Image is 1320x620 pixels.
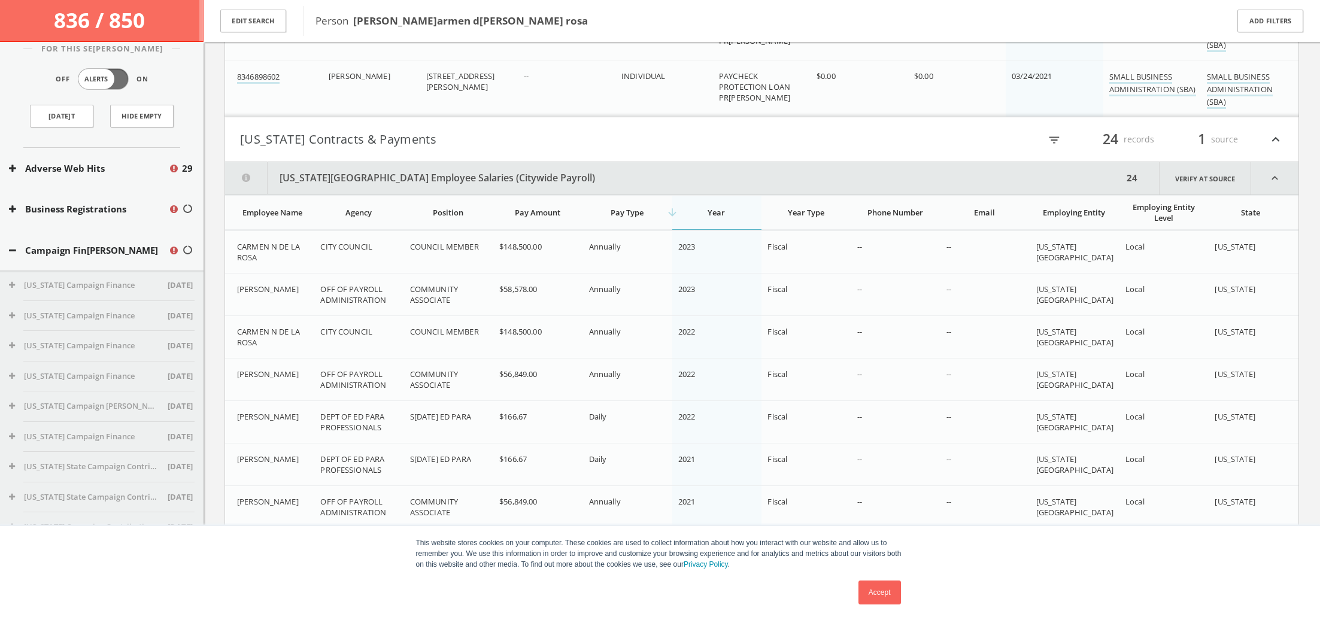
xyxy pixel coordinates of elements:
[1036,496,1113,518] span: [US_STATE][GEOGRAPHIC_DATA]
[767,369,787,379] span: Fiscal
[946,326,951,337] span: --
[499,284,537,294] span: $58,578.00
[168,310,193,322] span: [DATE]
[410,207,486,218] div: Position
[946,207,1022,218] div: Email
[30,105,93,127] a: [DATE]t
[237,241,300,263] span: CARMEN N DE LA ROSA
[1036,369,1113,390] span: [US_STATE][GEOGRAPHIC_DATA]
[499,369,537,379] span: $56,849.00
[767,241,787,252] span: Fiscal
[1036,241,1113,263] span: [US_STATE][GEOGRAPHIC_DATA]
[353,14,588,28] b: [PERSON_NAME]armen d[PERSON_NAME] rosa
[589,326,621,337] span: Annually
[946,241,951,252] span: --
[237,369,299,379] span: [PERSON_NAME]
[426,71,494,92] span: [STREET_ADDRESS][PERSON_NAME]
[589,369,621,379] span: Annually
[1215,369,1255,379] span: [US_STATE]
[9,521,168,533] button: [US_STATE] Campaign Contributions
[1215,207,1286,218] div: State
[524,71,529,81] span: --
[767,496,787,507] span: Fiscal
[678,496,696,507] span: 2021
[56,74,70,84] span: Off
[240,129,762,150] button: [US_STATE] Contracts & Payments
[767,326,787,337] span: Fiscal
[857,284,862,294] span: --
[1082,129,1154,150] div: records
[320,496,386,518] span: OFF OF PAYROLL ADMINISTRATION
[9,244,168,257] button: Campaign Fin[PERSON_NAME]
[589,496,621,507] span: Annually
[320,284,386,305] span: OFF OF PAYROLL ADMINISTRATION
[858,581,901,604] a: Accept
[857,369,862,379] span: --
[1036,411,1113,433] span: [US_STATE][GEOGRAPHIC_DATA]
[589,241,621,252] span: Annually
[678,369,696,379] span: 2022
[220,10,286,33] button: Edit Search
[320,207,396,218] div: Agency
[719,14,790,46] span: PAYCHECK PROTECTION LOAN PR[PERSON_NAME]
[1012,71,1052,81] span: 03/24/2021
[237,71,280,84] a: 8346898602
[946,454,951,464] span: --
[678,454,696,464] span: 2021
[1192,129,1211,150] span: 1
[499,454,527,464] span: $166.67
[9,431,168,443] button: [US_STATE] Campaign Finance
[1036,454,1113,475] span: [US_STATE][GEOGRAPHIC_DATA]
[1268,129,1283,150] i: expand_less
[946,411,951,422] span: --
[1048,133,1061,147] i: filter_list
[1207,14,1273,52] a: SMALL BUSINESS ADMINISTRATION (SBA)
[320,241,372,252] span: CITY COUNCIL
[1215,496,1255,507] span: [US_STATE]
[857,326,862,337] span: --
[9,400,168,412] button: [US_STATE] Campaign [PERSON_NAME]
[589,454,607,464] span: Daily
[9,370,168,382] button: [US_STATE] Campaign Finance
[1159,162,1251,194] a: Verify at source
[857,241,862,252] span: --
[621,71,665,81] span: INDIVIDUAL
[499,411,527,422] span: $166.67
[237,207,307,218] div: Employee Name
[499,496,537,507] span: $56,849.00
[416,537,905,570] p: This website stores cookies on your computer. These cookies are used to collect information about...
[168,461,193,473] span: [DATE]
[1166,129,1238,150] div: source
[767,284,787,294] span: Fiscal
[320,369,386,390] span: OFF OF PAYROLL ADMINISTRATION
[1097,129,1124,150] span: 24
[1125,411,1145,422] span: Local
[1207,71,1273,109] a: SMALL BUSINESS ADMINISTRATION (SBA)
[589,284,621,294] span: Annually
[410,411,471,422] span: S[DATE] ED PARA
[329,71,390,81] span: [PERSON_NAME]
[678,207,754,218] div: Year
[817,71,836,81] span: $0.00
[182,162,193,175] span: 29
[666,206,678,218] i: arrow_downward
[1036,326,1113,348] span: [US_STATE][GEOGRAPHIC_DATA]
[1125,326,1145,337] span: Local
[857,454,862,464] span: --
[1125,241,1145,252] span: Local
[1237,10,1303,33] button: Add Filters
[237,496,299,507] span: [PERSON_NAME]
[678,241,696,252] span: 2023
[410,241,479,252] span: COUNCIL MEMBER
[9,491,168,503] button: [US_STATE] State Campaign Contributions
[678,411,696,422] span: 2022
[9,279,168,291] button: [US_STATE] Campaign Finance
[168,400,193,412] span: [DATE]
[946,369,951,379] span: --
[320,454,384,475] span: DEPT OF ED PARA PROFESSIONALS
[499,241,541,252] span: $148,500.00
[410,496,458,518] span: COMMUNITY ASSOCIATE
[168,370,193,382] span: [DATE]
[168,491,193,503] span: [DATE]
[678,284,696,294] span: 2023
